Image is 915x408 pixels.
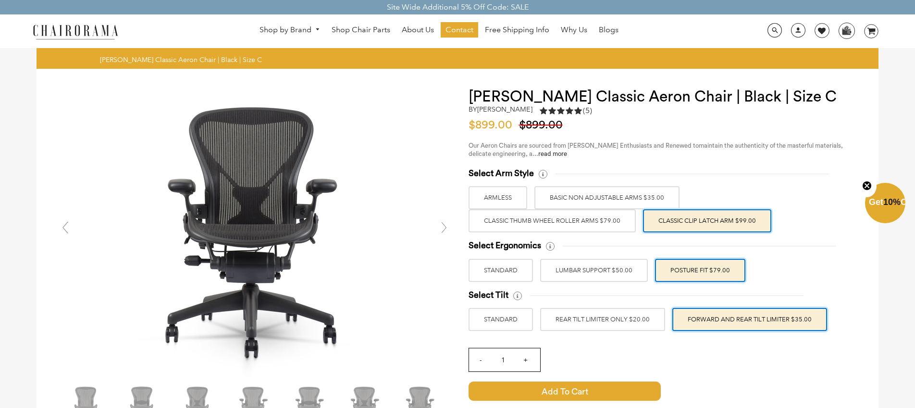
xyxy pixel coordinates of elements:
input: + [514,348,537,371]
nav: breadcrumbs [100,55,265,64]
a: Contact [441,22,478,38]
label: REAR TILT LIMITER ONLY $20.00 [540,308,665,331]
a: [PERSON_NAME] [477,105,532,114]
nav: DesktopNavigation [164,22,714,40]
label: BASIC NON ADJUSTABLE ARMS $35.00 [534,186,680,209]
span: Select Tilt [469,290,508,301]
a: read more [538,151,567,157]
span: Get Off [869,197,913,207]
span: Free Shipping Info [485,25,549,35]
a: About Us [397,22,439,38]
button: Add to Cart [469,382,742,401]
label: LUMBAR SUPPORT $50.00 [540,259,648,282]
a: Free Shipping Info [480,22,554,38]
span: $899.00 [469,119,517,131]
span: Add to Cart [469,382,661,401]
span: Blogs [599,25,618,35]
h1: [PERSON_NAME] Classic Aeron Chair | Black | Size C [469,88,859,105]
span: [PERSON_NAME] Classic Aeron Chair | Black | Size C [100,55,262,64]
a: Shop by Brand [255,23,325,38]
img: WhatsApp_Image_2024-07-12_at_16.23.01.webp [839,23,854,38]
div: 5.0 rating (5 votes) [540,105,592,116]
a: Blogs [594,22,623,38]
img: DSC_4337_grande.jpg [111,88,399,377]
label: POSTURE FIT $79.00 [655,259,745,282]
span: $899.00 [519,119,568,131]
span: Select Arm Style [469,168,534,179]
button: Close teaser [857,175,877,197]
input: - [469,348,492,371]
span: About Us [402,25,434,35]
label: Classic Thumb Wheel Roller Arms $79.00 [469,209,636,232]
label: Classic Clip Latch Arm $99.00 [643,209,771,232]
label: ARMLESS [469,186,527,209]
span: Contact [445,25,473,35]
span: Our Aeron Chairs are sourced from [PERSON_NAME] Enthusiasts and Renewed to [469,142,699,149]
a: Shop Chair Parts [327,22,395,38]
a: Why Us [556,22,592,38]
span: 10% [883,197,901,207]
span: (5) [583,106,592,116]
span: Select Ergonomics [469,240,541,251]
h2: by [469,105,532,114]
img: chairorama [27,23,124,40]
div: Get10%OffClose teaser [865,184,905,224]
span: Why Us [561,25,587,35]
label: STANDARD [469,259,533,282]
span: Shop Chair Parts [332,25,390,35]
label: FORWARD AND REAR TILT LIMITER $35.00 [672,308,827,331]
label: STANDARD [469,308,533,331]
a: 5.0 rating (5 votes) [540,105,592,118]
iframe: Tidio Chat [784,346,911,391]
